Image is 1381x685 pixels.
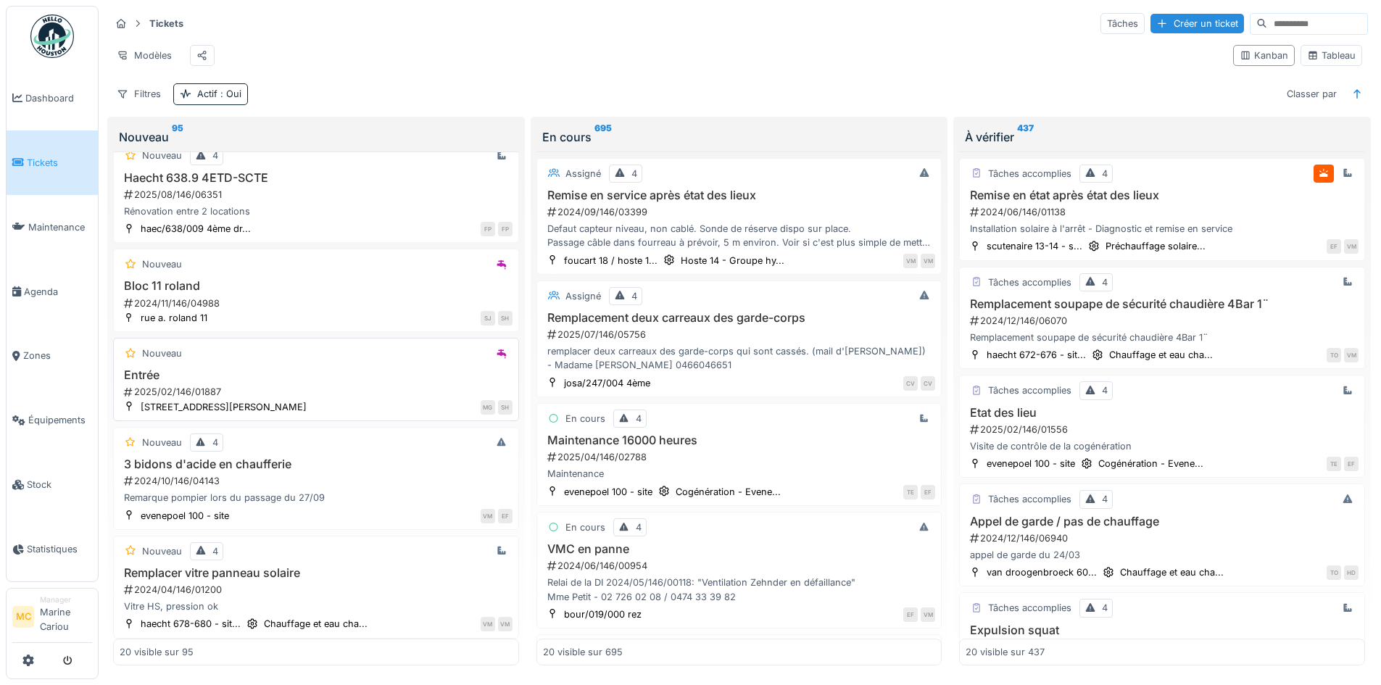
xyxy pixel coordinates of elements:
div: van droogenbroeck 60... [987,565,1097,579]
div: Hoste 14 - Groupe hy... [681,254,784,267]
div: Nouveau [142,436,182,449]
div: 4 [631,289,637,303]
a: Tickets [7,130,98,195]
a: Équipements [7,388,98,452]
div: 2025/08/146/06351 [123,188,513,202]
h3: Remplacement soupape de sécurité chaudière 4Bar 1¨ [966,297,1359,311]
div: 4 [1102,167,1108,180]
div: Tableau [1307,49,1356,62]
div: VM [498,617,513,631]
div: Tâches accomplies [988,383,1071,397]
div: EF [903,607,918,622]
div: evenepoel 100 - site [564,485,652,499]
div: TO [1327,348,1341,362]
div: 20 visible sur 95 [120,645,194,659]
a: Agenda [7,260,98,324]
span: Statistiques [27,542,92,556]
div: scutenaire 13-14 - s... [987,239,1082,253]
div: EF [1344,457,1359,471]
sup: 695 [594,128,612,146]
div: bour/019/000 rez [564,607,642,621]
span: Dashboard [25,91,92,105]
div: Chauffage et eau cha... [264,617,368,631]
div: 4 [1102,383,1108,397]
div: VM [903,254,918,268]
div: Cogénération - Evene... [1098,457,1203,470]
div: En cours [565,412,605,425]
div: 4 [1102,275,1108,289]
div: evenepoel 100 - site [987,457,1075,470]
div: 2024/11/146/04988 [123,296,513,310]
div: Kanban [1240,49,1288,62]
div: 2024/04/146/01200 [123,583,513,597]
div: 4 [1102,601,1108,615]
strong: Tickets [144,17,189,30]
div: 4 [636,520,642,534]
div: 4 [212,436,218,449]
div: VM [921,254,935,268]
div: Nouveau [142,544,182,558]
div: Assigné [565,167,601,180]
a: MC ManagerMarine Cariou [12,594,92,643]
div: EF [921,485,935,499]
h3: VMC en panne [543,542,936,556]
div: Tâches accomplies [988,275,1071,289]
span: Tickets [27,156,92,170]
span: Équipements [28,413,92,427]
sup: 437 [1017,128,1034,146]
div: Defaut capteur niveau, non cablé. Sonde de réserve dispo sur place. Passage câble dans fourreau à... [543,222,936,249]
div: 2025/04/146/02788 [546,450,936,464]
a: Dashboard [7,66,98,130]
div: 2025/07/146/05756 [546,328,936,341]
div: remplacer deux carreaux des garde-corps qui sont cassés. (mail d'[PERSON_NAME]) - Madame [PERSON_... [543,344,936,372]
div: TO [1327,565,1341,580]
div: 2025/02/146/01556 [969,423,1359,436]
div: josa/247/004 4ème [564,376,650,390]
div: 2024/12/146/06940 [969,531,1359,545]
h3: Remise en état après état des lieux [966,188,1359,202]
div: VM [481,617,495,631]
a: Zones [7,324,98,389]
div: Chauffage et eau cha... [1120,565,1224,579]
div: Remarque pompier lors du passage du 27/09 [120,491,513,505]
div: Cogénération - Evene... [676,485,781,499]
div: Tâches accomplies [988,167,1071,180]
div: Visite de contrôle de la cogénération [966,439,1359,453]
div: VM [921,607,935,622]
li: Marine Cariou [40,594,92,639]
div: Nouveau [142,257,182,271]
div: appel de garde du 24/03 [966,548,1359,562]
div: evenepoel 100 - site [141,509,229,523]
div: haecht 678-680 - sit... [141,617,241,631]
div: 4 [1102,492,1108,506]
div: 2024/09/146/03399 [546,205,936,219]
div: 4 [636,412,642,425]
div: Chauffage et eau cha... [1109,348,1213,362]
div: 20 visible sur 437 [966,645,1045,659]
div: TE [903,485,918,499]
div: SH [498,311,513,325]
h3: Appel de garde / pas de chauffage [966,515,1359,528]
div: FP [481,222,495,236]
div: CV [921,376,935,391]
div: FP [498,222,513,236]
div: En cours [565,520,605,534]
div: Rénovation entre 2 locations [120,204,513,218]
div: EF [498,509,513,523]
h3: Remise en service après état des lieux [543,188,936,202]
div: 2024/12/146/06070 [969,314,1359,328]
div: À vérifier [965,128,1359,146]
li: MC [12,606,34,628]
a: Statistiques [7,517,98,581]
div: Maintenance [543,467,936,481]
div: haecht 672-676 - sit... [987,348,1086,362]
span: : Oui [217,88,241,99]
div: 4 [631,167,637,180]
div: Nouveau [142,346,182,360]
div: SJ [481,311,495,325]
div: Nouveau [119,128,513,146]
div: Installation solaire à l'arrêt - Diagnostic et remise en service [966,222,1359,236]
div: Vitre HS, pression ok [120,599,513,613]
div: Créer un ticket [1150,14,1244,33]
div: HD [1344,565,1359,580]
